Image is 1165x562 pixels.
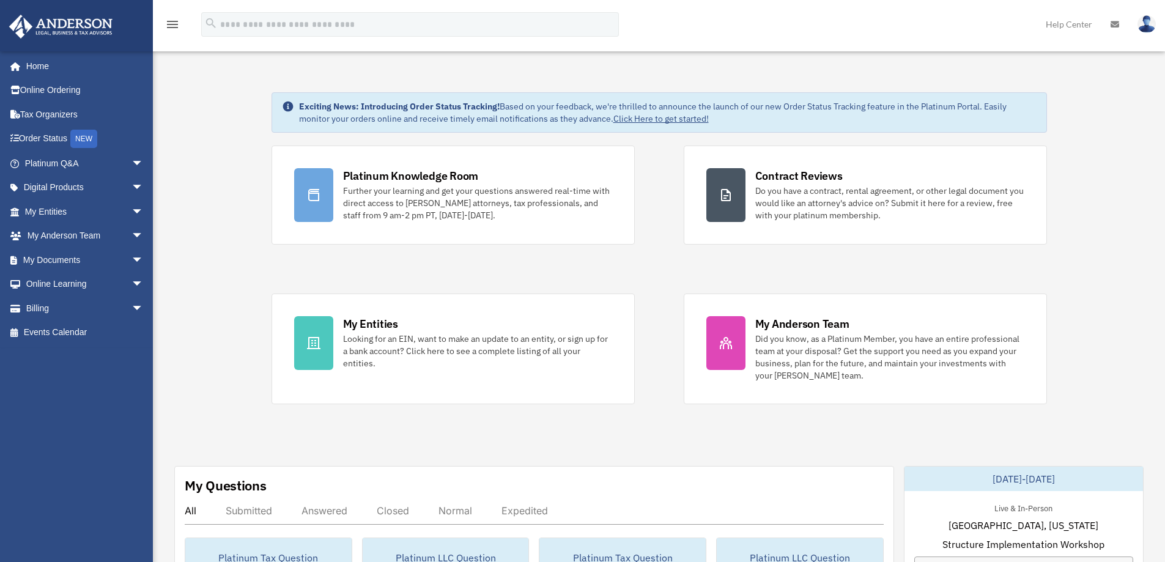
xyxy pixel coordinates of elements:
div: [DATE]-[DATE] [904,467,1143,491]
div: My Anderson Team [755,316,849,331]
div: Live & In-Person [985,501,1062,514]
div: Closed [377,505,409,517]
img: User Pic [1137,15,1156,33]
span: arrow_drop_down [131,248,156,273]
a: Online Ordering [9,78,162,103]
div: All [185,505,196,517]
span: arrow_drop_down [131,272,156,297]
a: My Entitiesarrow_drop_down [9,199,162,224]
a: Events Calendar [9,320,162,345]
a: Home [9,54,156,78]
div: Platinum Knowledge Room [343,168,479,183]
a: Click Here to get started! [613,113,709,124]
span: arrow_drop_down [131,199,156,224]
div: Further your learning and get your questions answered real-time with direct access to [PERSON_NAM... [343,185,612,221]
a: My Documentsarrow_drop_down [9,248,162,272]
div: Based on your feedback, we're thrilled to announce the launch of our new Order Status Tracking fe... [299,100,1037,125]
a: Order StatusNEW [9,127,162,152]
span: arrow_drop_down [131,151,156,176]
div: Expedited [501,505,548,517]
span: arrow_drop_down [131,224,156,249]
div: Answered [301,505,347,517]
i: menu [165,17,180,32]
a: menu [165,21,180,32]
div: Looking for an EIN, want to make an update to an entity, or sign up for a bank account? Click her... [343,333,612,369]
a: Contract Reviews Do you have a contract, rental agreement, or other legal document you would like... [684,146,1047,245]
span: [GEOGRAPHIC_DATA], [US_STATE] [949,518,1098,533]
div: Do you have a contract, rental agreement, or other legal document you would like an attorney's ad... [755,185,1024,221]
a: Digital Productsarrow_drop_down [9,176,162,200]
div: Submitted [226,505,272,517]
a: My Anderson Teamarrow_drop_down [9,224,162,248]
a: My Entities Looking for an EIN, want to make an update to an entity, or sign up for a bank accoun... [272,294,635,404]
img: Anderson Advisors Platinum Portal [6,15,116,39]
div: Contract Reviews [755,168,843,183]
a: Tax Organizers [9,102,162,127]
div: Did you know, as a Platinum Member, you have an entire professional team at your disposal? Get th... [755,333,1024,382]
div: NEW [70,130,97,148]
div: My Entities [343,316,398,331]
a: My Anderson Team Did you know, as a Platinum Member, you have an entire professional team at your... [684,294,1047,404]
a: Platinum Q&Aarrow_drop_down [9,151,162,176]
div: Normal [438,505,472,517]
i: search [204,17,218,30]
div: My Questions [185,476,267,495]
span: Structure Implementation Workshop [942,537,1104,552]
strong: Exciting News: Introducing Order Status Tracking! [299,101,500,112]
a: Online Learningarrow_drop_down [9,272,162,297]
span: arrow_drop_down [131,176,156,201]
span: arrow_drop_down [131,296,156,321]
a: Billingarrow_drop_down [9,296,162,320]
a: Platinum Knowledge Room Further your learning and get your questions answered real-time with dire... [272,146,635,245]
